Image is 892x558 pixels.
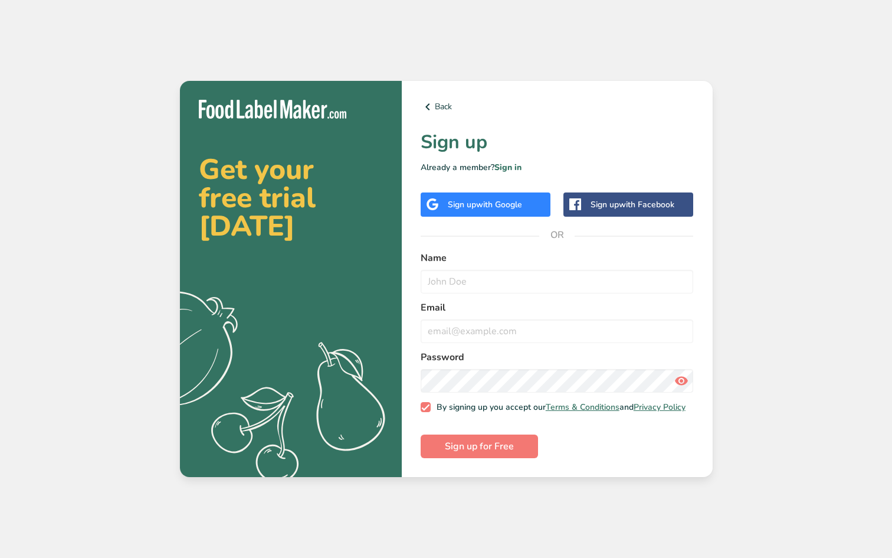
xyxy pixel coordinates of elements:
[476,199,522,210] span: with Google
[199,155,383,240] h2: Get your free trial [DATE]
[431,402,686,413] span: By signing up you accept our and
[445,439,514,453] span: Sign up for Free
[448,198,522,211] div: Sign up
[421,100,694,114] a: Back
[421,128,694,156] h1: Sign up
[421,435,538,458] button: Sign up for Free
[199,100,346,119] img: Food Label Maker
[591,198,674,211] div: Sign up
[421,270,694,293] input: John Doe
[421,301,694,315] label: Email
[421,251,694,265] label: Name
[421,161,694,174] p: Already a member?
[634,402,686,413] a: Privacy Policy
[539,217,575,253] span: OR
[421,350,694,364] label: Password
[494,162,522,173] a: Sign in
[546,402,619,413] a: Terms & Conditions
[619,199,674,210] span: with Facebook
[421,319,694,343] input: email@example.com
